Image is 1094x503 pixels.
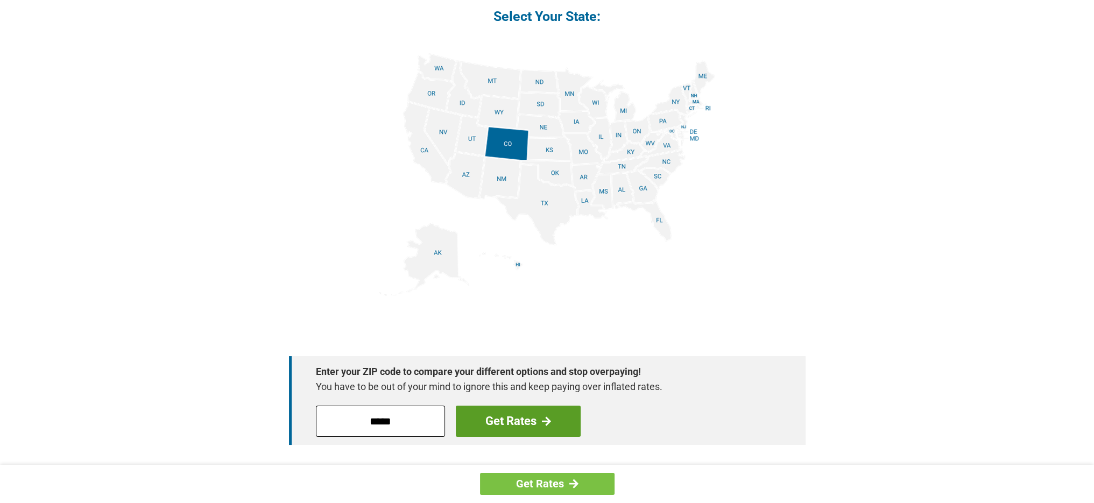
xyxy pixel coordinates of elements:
p: You have to be out of your mind to ignore this and keep paying over inflated rates. [316,379,768,394]
strong: Enter your ZIP code to compare your different options and stop overpaying! [316,364,768,379]
a: Get Rates [480,473,615,495]
h4: Select Your State: [289,8,806,25]
a: Get Rates [456,406,581,437]
img: states [379,53,715,296]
